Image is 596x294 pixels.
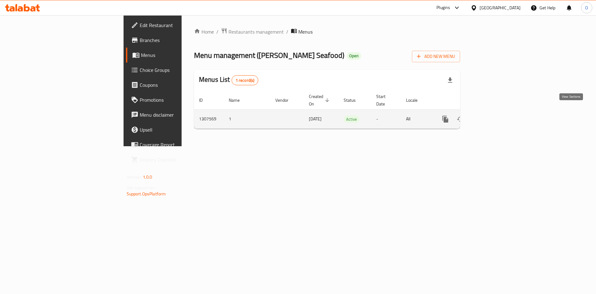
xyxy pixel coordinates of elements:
[194,48,344,62] span: Menu management ( [PERSON_NAME] Seafood )
[436,4,450,12] div: Plugins
[309,115,322,123] span: [DATE]
[126,122,223,137] a: Upsell
[344,115,359,123] div: Active
[224,110,270,128] td: 1
[401,110,433,128] td: All
[140,156,218,163] span: Grocery Checklist
[433,91,503,110] th: Actions
[438,112,453,127] button: more
[194,28,460,36] nav: breadcrumb
[126,33,223,48] a: Branches
[286,28,288,35] li: /
[140,126,218,133] span: Upsell
[344,116,359,123] span: Active
[126,18,223,33] a: Edit Restaurant
[140,81,218,89] span: Coupons
[126,137,223,152] a: Coverage Report
[140,111,218,119] span: Menu disclaimer
[344,96,364,104] span: Status
[371,110,401,128] td: -
[229,96,248,104] span: Name
[141,51,218,59] span: Menus
[585,4,588,11] span: O
[140,66,218,74] span: Choice Groups
[412,51,460,62] button: Add New Menu
[126,107,223,122] a: Menu disclaimer
[443,73,458,88] div: Export file
[194,91,503,129] table: enhanced table
[480,4,521,11] div: [GEOGRAPHIC_DATA]
[127,190,166,198] a: Support.OpsPlatform
[126,92,223,107] a: Promotions
[347,52,361,60] div: Open
[126,152,223,167] a: Grocery Checklist
[126,77,223,92] a: Coupons
[143,173,152,181] span: 1.0.0
[140,141,218,148] span: Coverage Report
[347,53,361,58] span: Open
[140,21,218,29] span: Edit Restaurant
[453,112,468,127] button: Change Status
[199,75,258,85] h2: Menus List
[298,28,313,35] span: Menus
[126,63,223,77] a: Choice Groups
[199,96,211,104] span: ID
[309,93,331,108] span: Created On
[232,75,259,85] div: Total records count
[140,96,218,104] span: Promotions
[275,96,296,104] span: Vendor
[228,28,284,35] span: Restaurants management
[232,77,258,83] span: 1 record(s)
[127,173,142,181] span: Version:
[140,36,218,44] span: Branches
[221,28,284,36] a: Restaurants management
[376,93,394,108] span: Start Date
[406,96,426,104] span: Locale
[127,184,155,192] span: Get support on:
[126,48,223,63] a: Menus
[417,53,455,60] span: Add New Menu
